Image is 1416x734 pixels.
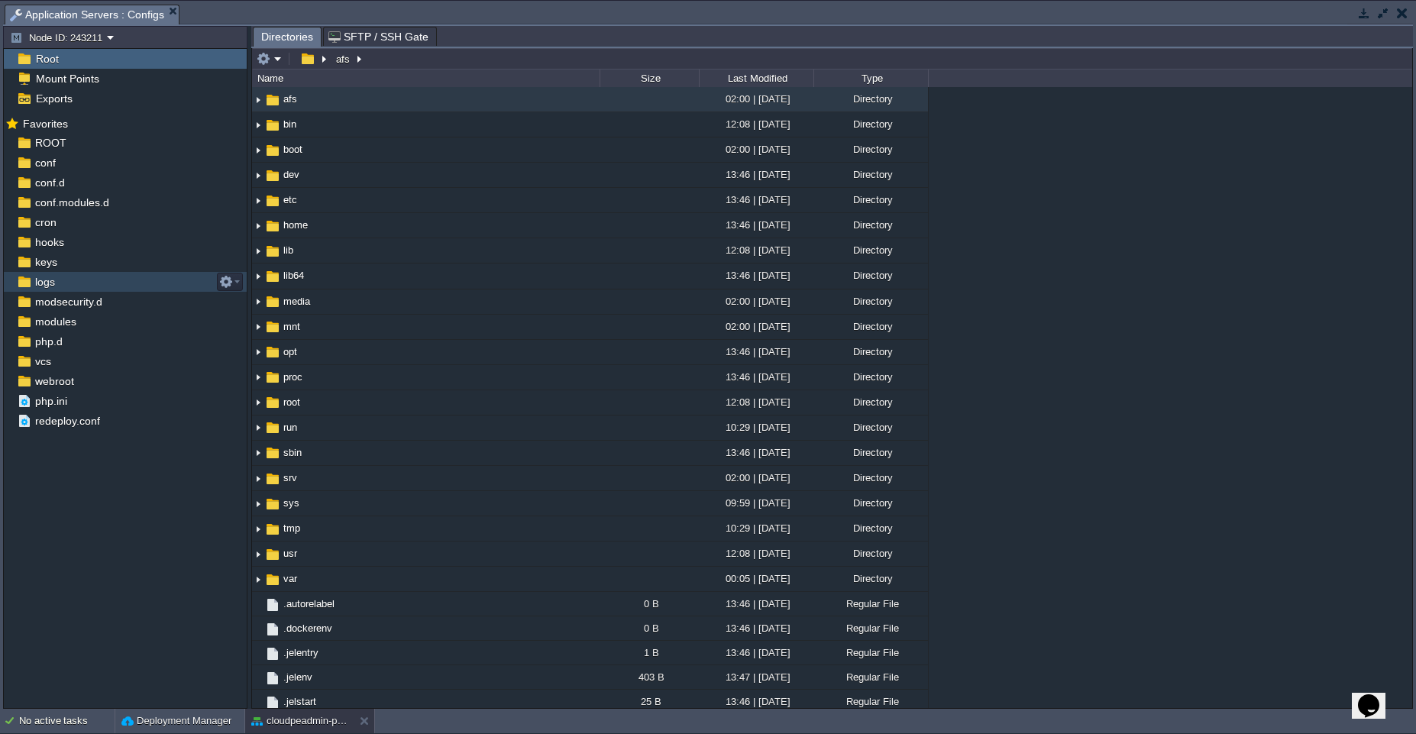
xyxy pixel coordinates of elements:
a: var [281,572,299,585]
img: AMDAwAAAACH5BAEAAAAALAAAAAABAAEAAAICRAEAOw== [264,344,281,361]
a: Exports [33,92,75,105]
span: srv [281,471,299,484]
div: Directory [813,516,928,540]
div: Directory [813,542,928,565]
div: 12:08 | [DATE] [699,390,813,414]
a: media [281,295,312,308]
div: Type [815,70,928,87]
span: conf.d [32,176,67,189]
a: dev [281,168,302,181]
div: Directory [813,87,928,111]
span: php.d [32,335,65,348]
div: Last Modified [700,70,813,87]
div: Directory [813,441,928,464]
div: Directory [813,238,928,262]
a: .jelstart [281,695,318,708]
a: lib [281,244,296,257]
img: AMDAwAAAACH5BAEAAAAALAAAAAABAAEAAAICRAEAOw== [264,268,281,285]
a: afs [281,92,299,105]
a: modules [32,315,79,328]
span: SFTP / SSH Gate [328,27,428,46]
img: AMDAwAAAACH5BAEAAAAALAAAAAABAAEAAAICRAEAOw== [252,567,264,591]
a: hooks [32,235,66,249]
div: Directory [813,289,928,313]
a: .jelenv [281,671,315,684]
img: AMDAwAAAACH5BAEAAAAALAAAAAABAAEAAAICRAEAOw== [264,621,281,638]
input: Click to enter the path [252,48,1412,70]
div: Directory [813,466,928,490]
div: Directory [813,416,928,439]
span: .jelentry [281,646,321,659]
div: Directory [813,390,928,414]
img: AMDAwAAAACH5BAEAAAAALAAAAAABAAEAAAICRAEAOw== [252,341,264,364]
div: 13:46 | [DATE] [699,365,813,389]
a: sbin [281,446,304,459]
div: Name [254,70,600,87]
img: AMDAwAAAACH5BAEAAAAALAAAAAABAAEAAAICRAEAOw== [252,517,264,541]
a: .dockerenv [281,622,335,635]
div: 403 B [600,665,699,689]
div: 02:00 | [DATE] [699,137,813,161]
a: sys [281,496,302,509]
img: AMDAwAAAACH5BAEAAAAALAAAAAABAAEAAAICRAEAOw== [264,369,281,386]
a: tmp [281,522,302,535]
img: AMDAwAAAACH5BAEAAAAALAAAAAABAAEAAAICRAEAOw== [264,445,281,461]
span: root [281,396,302,409]
a: keys [32,255,60,269]
a: Mount Points [33,72,102,86]
img: AMDAwAAAACH5BAEAAAAALAAAAAABAAEAAAICRAEAOw== [264,496,281,513]
img: AMDAwAAAACH5BAEAAAAALAAAAAABAAEAAAICRAEAOw== [264,218,281,234]
span: conf.modules.d [32,196,112,209]
div: Directory [813,567,928,590]
a: vcs [32,354,53,368]
img: AMDAwAAAACH5BAEAAAAALAAAAAABAAEAAAICRAEAOw== [252,467,264,490]
img: AMDAwAAAACH5BAEAAAAALAAAAAABAAEAAAICRAEAOw== [264,318,281,335]
div: Directory [813,213,928,237]
img: AMDAwAAAACH5BAEAAAAALAAAAAABAAEAAAICRAEAOw== [252,265,264,289]
a: boot [281,143,305,156]
img: AMDAwAAAACH5BAEAAAAALAAAAAABAAEAAAICRAEAOw== [264,521,281,538]
div: Directory [813,188,928,212]
img: AMDAwAAAACH5BAEAAAAALAAAAAABAAEAAAICRAEAOw== [252,113,264,137]
div: Directory [813,340,928,364]
a: home [281,218,310,231]
div: Directory [813,365,928,389]
img: AMDAwAAAACH5BAEAAAAALAAAAAABAAEAAAICRAEAOw== [252,391,264,415]
a: .autorelabel [281,597,337,610]
a: usr [281,547,299,560]
span: Application Servers : Configs [10,5,164,24]
img: AMDAwAAAACH5BAEAAAAALAAAAAABAAEAAAICRAEAOw== [252,163,264,187]
div: 10:29 | [DATE] [699,516,813,540]
a: redeploy.conf [32,414,102,428]
span: bin [281,118,299,131]
img: AMDAwAAAACH5BAEAAAAALAAAAAABAAEAAAICRAEAOw== [264,293,281,310]
a: php.ini [32,394,70,408]
div: 09:59 | [DATE] [699,491,813,515]
img: AMDAwAAAACH5BAEAAAAALAAAAAABAAEAAAICRAEAOw== [264,394,281,411]
a: modsecurity.d [32,295,105,309]
div: Regular File [813,616,928,640]
div: 00:05 | [DATE] [699,567,813,590]
div: Regular File [813,665,928,689]
img: AMDAwAAAACH5BAEAAAAALAAAAAABAAEAAAICRAEAOw== [252,315,264,339]
a: mnt [281,320,302,333]
a: logs [32,275,57,289]
a: opt [281,345,299,358]
div: Directory [813,163,928,186]
img: AMDAwAAAACH5BAEAAAAALAAAAAABAAEAAAICRAEAOw== [252,189,264,212]
img: AMDAwAAAACH5BAEAAAAALAAAAAABAAEAAAICRAEAOw== [252,416,264,440]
